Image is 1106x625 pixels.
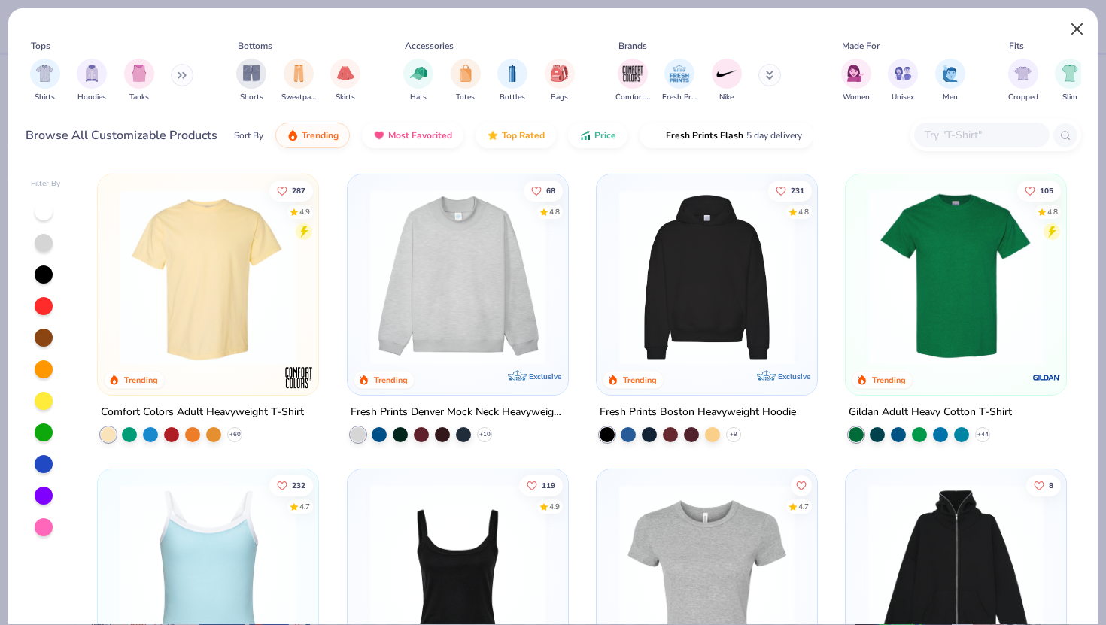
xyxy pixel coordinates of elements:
[302,129,339,141] span: Trending
[487,129,499,141] img: TopRated.gif
[129,92,149,103] span: Tanks
[791,187,804,194] span: 231
[502,129,545,141] span: Top Rated
[234,129,263,142] div: Sort By
[935,59,965,103] div: filter for Men
[1062,65,1078,82] img: Slim Image
[551,65,567,82] img: Bags Image
[281,59,316,103] div: filter for Sweatpants
[497,59,527,103] button: filter button
[476,123,556,148] button: Top Rated
[77,59,107,103] button: filter button
[618,39,647,53] div: Brands
[336,92,355,103] span: Skirts
[330,59,360,103] div: filter for Skirts
[405,39,454,53] div: Accessories
[1055,59,1085,103] div: filter for Slim
[615,92,650,103] span: Comfort Colors
[504,65,521,82] img: Bottles Image
[895,65,912,82] img: Unisex Image
[712,59,742,103] button: filter button
[1062,92,1077,103] span: Slim
[545,59,575,103] button: filter button
[351,403,565,422] div: Fresh Prints Denver Mock Neck Heavyweight Sweatshirt
[847,65,864,82] img: Women Image
[615,59,650,103] button: filter button
[798,206,809,217] div: 4.8
[842,39,880,53] div: Made For
[1008,59,1038,103] button: filter button
[299,502,310,513] div: 4.7
[861,190,1051,365] img: db319196-8705-402d-8b46-62aaa07ed94f
[410,92,427,103] span: Hats
[615,59,650,103] div: filter for Comfort Colors
[1008,92,1038,103] span: Cropped
[31,39,50,53] div: Tops
[31,178,61,190] div: Filter By
[124,59,154,103] button: filter button
[479,430,490,439] span: + 10
[843,92,870,103] span: Women
[124,59,154,103] div: filter for Tanks
[269,475,313,496] button: Like
[1026,475,1061,496] button: Like
[594,129,616,141] span: Price
[388,129,452,141] span: Most Favorited
[284,363,314,393] img: Comfort Colors logo
[778,372,810,381] span: Exclusive
[299,206,310,217] div: 4.9
[373,129,385,141] img: most_fav.gif
[568,123,627,148] button: Price
[662,59,697,103] button: filter button
[541,482,555,490] span: 119
[77,92,106,103] span: Hoodies
[77,59,107,103] div: filter for Hoodies
[746,127,802,144] span: 5 day delivery
[330,59,360,103] button: filter button
[791,475,812,496] button: Like
[548,502,559,513] div: 4.9
[666,129,743,141] span: Fresh Prints Flash
[1055,59,1085,103] button: filter button
[798,502,809,513] div: 4.7
[730,430,737,439] span: + 9
[281,92,316,103] span: Sweatpants
[888,59,918,103] button: filter button
[1014,65,1032,82] img: Cropped Image
[523,180,562,201] button: Like
[84,65,100,82] img: Hoodies Image
[518,475,562,496] button: Like
[236,59,266,103] button: filter button
[26,126,217,144] div: Browse All Customizable Products
[113,190,303,365] img: 029b8af0-80e6-406f-9fdc-fdf898547912
[36,65,53,82] img: Shirts Image
[545,59,575,103] div: filter for Bags
[716,62,738,85] img: Nike Image
[888,59,918,103] div: filter for Unisex
[101,403,304,422] div: Comfort Colors Adult Heavyweight T-Shirt
[275,123,350,148] button: Trending
[923,126,1039,144] input: Try "T-Shirt"
[243,65,260,82] img: Shorts Image
[841,59,871,103] button: filter button
[1063,15,1092,44] button: Close
[977,430,989,439] span: + 44
[229,430,241,439] span: + 60
[1008,59,1038,103] div: filter for Cropped
[236,59,266,103] div: filter for Shorts
[292,187,305,194] span: 287
[451,59,481,103] button: filter button
[1017,180,1061,201] button: Like
[1032,363,1062,393] img: Gildan logo
[612,190,802,365] img: 91acfc32-fd48-4d6b-bdad-a4c1a30ac3fc
[1009,39,1024,53] div: Fits
[403,59,433,103] button: filter button
[892,92,914,103] span: Unisex
[290,65,307,82] img: Sweatpants Image
[545,187,555,194] span: 68
[1040,187,1053,194] span: 105
[292,482,305,490] span: 232
[640,123,813,148] button: Fresh Prints Flash5 day delivery
[131,65,147,82] img: Tanks Image
[403,59,433,103] div: filter for Hats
